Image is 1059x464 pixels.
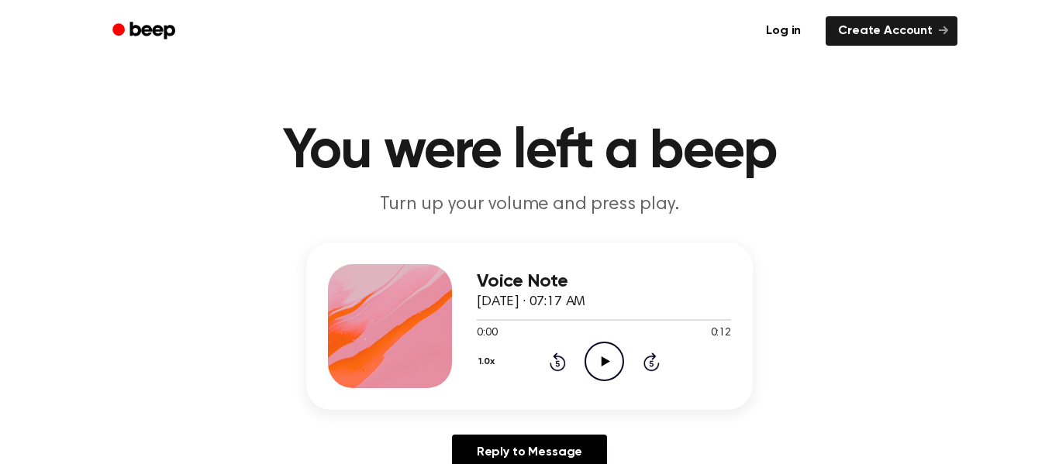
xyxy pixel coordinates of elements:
span: 0:00 [477,325,497,342]
a: Log in [750,13,816,49]
a: Beep [102,16,189,46]
p: Turn up your volume and press play. [232,192,827,218]
span: [DATE] · 07:17 AM [477,295,585,309]
button: 1.0x [477,349,500,375]
h1: You were left a beep [133,124,926,180]
h3: Voice Note [477,271,731,292]
span: 0:12 [711,325,731,342]
a: Create Account [826,16,957,46]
